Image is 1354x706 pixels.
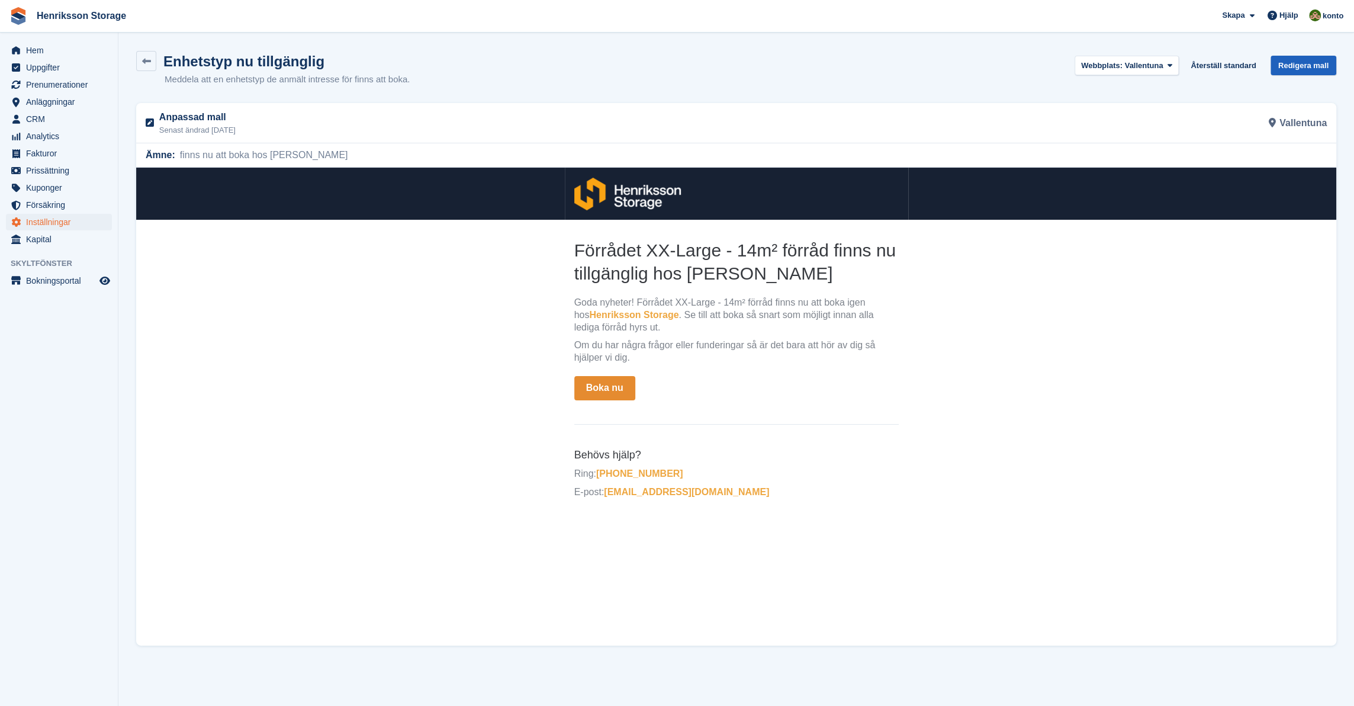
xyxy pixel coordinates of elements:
a: menu [6,231,112,248]
a: menu [6,111,112,127]
h6: Behövs hjälp? [438,281,763,294]
p: E-post: [438,319,763,331]
p: Senast ändrad [DATE] [159,124,729,136]
span: Försäkring [26,197,97,213]
span: Prenumerationer [26,76,97,93]
span: Hem [26,42,97,59]
a: menu [6,94,112,110]
span: finns nu att boka hos [PERSON_NAME] [175,148,348,162]
div: Vallentuna [737,108,1334,137]
a: Henriksson Storage [453,142,542,152]
span: CRM [26,111,97,127]
a: menu [6,214,112,230]
a: Förhandsgranska butik [98,274,112,288]
a: menu [6,197,112,213]
a: menu [6,179,112,196]
span: Inställningar [26,214,97,230]
a: Henriksson Storage [32,6,131,25]
a: Redigera mall [1271,56,1336,75]
strong: Webbplats: [1081,61,1123,70]
a: menu [6,59,112,76]
p: Om du har några frågor eller funderingar så är det bara att hör av dig så hjälper vi dig. [438,172,763,197]
span: Kapital [26,231,97,248]
a: Boka nu [438,208,499,233]
a: menu [6,42,112,59]
a: [PHONE_NUMBER] [460,301,547,311]
span: Fakturor [26,145,97,162]
p: Ring: [438,300,763,313]
a: menu [6,145,112,162]
a: meny [6,272,112,289]
img: stora-icon-8386f47178a22dfd0bd8f6a31ec36ba5ce8667c1dd55bd0f319d3a0aa187defe.svg [9,7,27,25]
span: Prissättning [26,162,97,179]
span: Skyltfönster [11,258,118,269]
a: [EMAIL_ADDRESS][DOMAIN_NAME] [468,319,633,329]
button: Återställ standard [1186,56,1261,75]
p: Goda nyheter! Förrådet XX-Large - 14m² förråd finns nu att boka igen hos . Se till att boka så sn... [438,129,763,166]
p: Anpassad mall [159,110,729,124]
span: Vallentuna [1124,61,1163,70]
span: Hjälp [1279,9,1298,21]
a: menu [6,128,112,145]
a: menu [6,162,112,179]
span: Analytics [26,128,97,145]
span: Uppgifter [26,59,97,76]
h2: Förrådet XX-Large - 14m² förråd finns nu tillgänglig hos [PERSON_NAME] [438,71,763,117]
a: menu [6,76,112,93]
p: Meddela att en enhetstyp de anmält intresse för finns att boka. [165,73,410,86]
span: Ämne: [146,148,175,162]
img: Henriksson Storage Logo [438,10,545,43]
span: Anläggningar [26,94,97,110]
button: Webbplats: Vallentuna [1075,56,1179,75]
span: Bokningsportal [26,272,97,289]
span: konto [1323,10,1343,22]
img: Sofie Abrahamsson [1309,9,1321,21]
span: Kuponger [26,179,97,196]
h1: Enhetstyp nu tillgänglig [163,53,324,69]
span: Skapa [1222,9,1244,21]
